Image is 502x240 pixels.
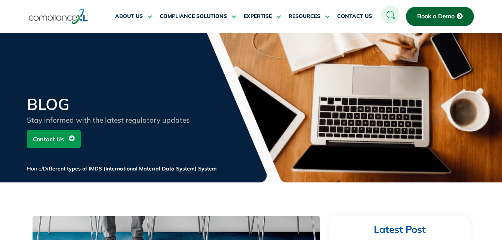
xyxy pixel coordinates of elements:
a: RESOURCES [289,7,330,25]
a: CONTACT US [337,7,372,25]
a: ABOUT US [115,7,152,25]
a: Contact Us [27,130,81,148]
a: Home [27,165,41,172]
h2: BLOG [27,96,206,112]
span: RESOURCES [289,13,320,20]
h2: Latest Post [344,224,456,236]
span: Contact Us [33,132,64,146]
span: ABOUT US [115,13,143,20]
a: Book a Demo [406,7,474,26]
span: Different types of IMDS (International Material Data System) System [43,165,217,172]
a: EXPERTISE [244,7,281,25]
span: EXPERTISE [244,13,272,20]
img: logo-one.svg [29,8,88,25]
span: Book a Demo [417,13,455,20]
span: COMPLIANCE SOLUTIONS [160,13,227,20]
span: CONTACT US [337,13,372,20]
a: COMPLIANCE SOLUTIONS [160,7,236,25]
span: Stay informed with the latest regulatory updates [27,116,190,124]
span: / [27,165,217,172]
